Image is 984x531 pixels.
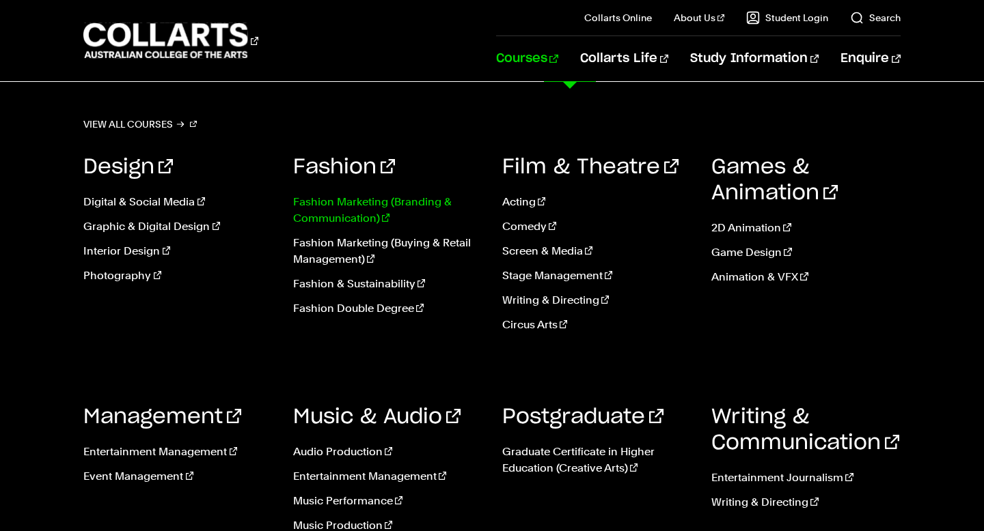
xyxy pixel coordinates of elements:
a: Graduate Certificate in Higher Education (Creative Arts) [502,444,691,476]
a: Writing & Communication [711,407,899,453]
a: Enquire [840,36,900,81]
a: Postgraduate [502,407,664,427]
a: Audio Production [293,444,482,460]
a: Games & Animation [711,157,838,203]
a: Design [83,157,173,177]
a: Acting [502,194,691,210]
a: Event Management [83,468,272,485]
a: View all courses [83,115,197,134]
a: Student Login [746,11,828,25]
a: Music Performance [293,493,482,509]
div: Go to homepage [83,21,258,60]
a: Animation & VFX [711,269,900,285]
a: Digital & Social Media [83,194,272,210]
a: Comedy [502,218,691,235]
a: Fashion Marketing (Branding & Communication) [293,194,482,227]
a: Fashion & Sustainability [293,276,482,292]
a: Game Design [711,244,900,261]
a: Search [850,11,901,25]
a: Photography [83,268,272,284]
a: Collarts Online [584,11,652,25]
a: Entertainment Management [293,468,482,485]
a: Music & Audio [293,407,461,427]
a: Graphic & Digital Design [83,218,272,235]
a: Entertainment Journalism [711,470,900,486]
a: Writing & Directing [711,494,900,511]
a: Entertainment Management [83,444,272,460]
a: 2D Animation [711,220,900,236]
a: Collarts Life [580,36,668,81]
a: Writing & Directing [502,292,691,308]
a: Screen & Media [502,243,691,259]
a: Interior Design [83,243,272,259]
a: Management [83,407,241,427]
a: Circus Arts [502,317,691,333]
a: About Us [674,11,724,25]
a: Fashion Double Degree [293,300,482,317]
a: Fashion Marketing (Buying & Retail Management) [293,235,482,268]
a: Film & Theatre [502,157,679,177]
a: Stage Management [502,268,691,284]
a: Courses [496,36,558,81]
a: Study Information [690,36,819,81]
a: Fashion [293,157,395,177]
